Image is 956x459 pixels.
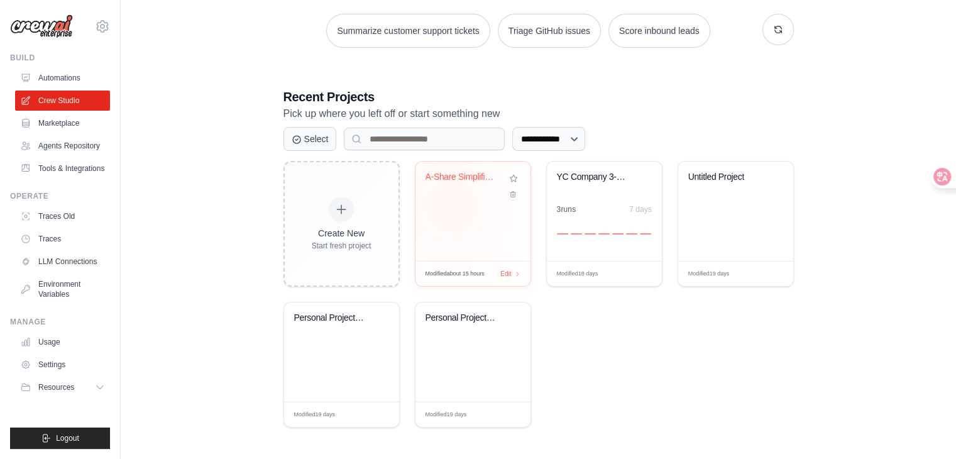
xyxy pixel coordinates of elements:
div: Operate [10,191,110,201]
div: Day 6: 0 executions [626,233,637,235]
button: Score inbound leads [608,14,710,48]
div: Untitled Project [688,172,764,183]
div: Day 5: 0 executions [612,233,624,235]
span: Modified about 15 hours [426,270,485,279]
a: Crew Studio [15,91,110,111]
a: Environment Variables [15,274,110,304]
div: Day 4: 0 executions [598,233,610,235]
a: Traces [15,229,110,249]
span: Logout [56,433,79,443]
div: Activity over last 7 days [557,219,652,235]
span: Modified 18 days [557,270,598,279]
div: Manage [10,317,110,327]
a: LLM Connections [15,252,110,272]
span: Modified 19 days [294,411,336,419]
span: Edit [500,269,511,279]
iframe: Chat Widget [893,399,956,459]
div: Personal Project Manager [426,312,502,324]
div: Day 3: 0 executions [585,233,596,235]
span: Edit [632,269,642,279]
button: Summarize customer support tickets [326,14,490,48]
div: Day 7: 0 executions [640,233,651,235]
a: Marketplace [15,113,110,133]
button: Triage GitHub issues [498,14,601,48]
div: 3 run s [557,204,576,214]
button: Add to favorites [507,172,520,185]
a: Usage [15,332,110,352]
a: Agents Repository [15,136,110,156]
div: Personal Project Management Hub [294,312,370,324]
span: Modified 19 days [426,411,467,419]
div: Day 2: 0 executions [571,233,582,235]
button: Delete project [507,188,520,201]
span: Modified 19 days [688,270,730,279]
p: Pick up where you left off or start something new [283,106,794,122]
a: Settings [15,355,110,375]
a: Traces Old [15,206,110,226]
button: Select [283,127,337,151]
div: A-Share Simplified Daily Review [426,172,502,183]
span: Edit [500,410,511,419]
span: Resources [38,382,74,392]
div: Start fresh project [312,241,371,251]
a: Tools & Integrations [15,158,110,179]
button: Get new suggestions [762,14,794,45]
span: Edit [369,410,380,419]
span: Edit [763,269,774,279]
button: Resources [15,377,110,397]
h3: Recent Projects [283,88,794,106]
div: YC Company 3-Agent Report Generator [557,172,633,183]
div: Day 1: 0 executions [557,233,568,235]
a: Automations [15,68,110,88]
div: Build [10,53,110,63]
div: 聊天小组件 [893,399,956,459]
button: Logout [10,428,110,449]
img: Logo [10,14,73,38]
div: 7 days [629,204,651,214]
div: Create New [312,227,371,240]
